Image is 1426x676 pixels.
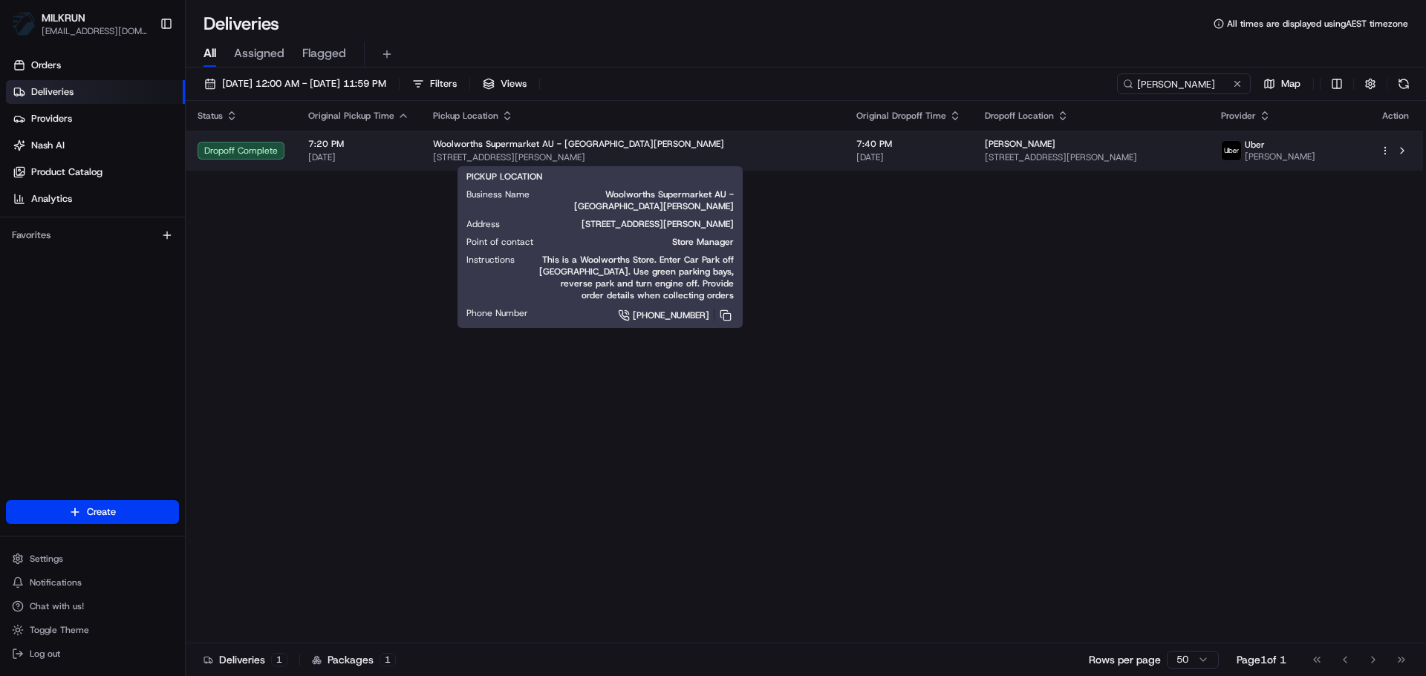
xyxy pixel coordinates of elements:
[1245,151,1315,163] span: [PERSON_NAME]
[1221,110,1256,122] span: Provider
[6,548,179,569] button: Settings
[30,648,60,660] span: Log out
[6,160,185,184] a: Product Catalog
[856,138,961,150] span: 7:40 PM
[31,112,72,125] span: Providers
[6,500,179,524] button: Create
[1393,73,1414,94] button: Refresh
[6,643,179,664] button: Log out
[308,151,409,163] span: [DATE]
[6,223,179,247] div: Favorites
[1281,77,1300,91] span: Map
[312,652,396,667] div: Packages
[433,138,724,150] span: Woolworths Supermarket AU - [GEOGRAPHIC_DATA][PERSON_NAME]
[1222,141,1241,160] img: uber-new-logo.jpeg
[380,653,396,666] div: 1
[302,45,346,62] span: Flagged
[856,110,946,122] span: Original Dropoff Time
[466,307,528,319] span: Phone Number
[466,171,542,183] span: PICKUP LOCATION
[1257,73,1307,94] button: Map
[198,73,393,94] button: [DATE] 12:00 AM - [DATE] 11:59 PM
[6,620,179,640] button: Toggle Theme
[31,192,72,206] span: Analytics
[466,236,533,248] span: Point of contact
[6,53,185,77] a: Orders
[6,187,185,211] a: Analytics
[6,134,185,157] a: Nash AI
[6,596,179,617] button: Chat with us!
[31,165,102,179] span: Product Catalog
[42,25,148,37] button: [EMAIL_ADDRESS][DOMAIN_NAME]
[1245,139,1265,151] span: Uber
[204,12,279,36] h1: Deliveries
[1380,110,1411,122] div: Action
[501,77,527,91] span: Views
[87,505,116,519] span: Create
[538,254,734,301] span: This is a Woolworths Store. Enter Car Park off [GEOGRAPHIC_DATA]. Use green parking bays, reverse...
[308,110,394,122] span: Original Pickup Time
[6,80,185,104] a: Deliveries
[466,254,515,266] span: Instructions
[42,10,85,25] button: MILKRUN
[553,188,734,212] span: Woolworths Supermarket AU - [GEOGRAPHIC_DATA][PERSON_NAME]
[31,139,65,152] span: Nash AI
[204,45,216,62] span: All
[1089,652,1161,667] p: Rows per page
[633,309,709,321] span: [PHONE_NUMBER]
[985,151,1198,163] span: [STREET_ADDRESS][PERSON_NAME]
[524,218,734,230] span: [STREET_ADDRESS][PERSON_NAME]
[30,577,82,588] span: Notifications
[6,572,179,593] button: Notifications
[30,600,84,612] span: Chat with us!
[6,107,185,131] a: Providers
[31,85,74,99] span: Deliveries
[552,307,734,324] a: [PHONE_NUMBER]
[856,151,961,163] span: [DATE]
[204,652,287,667] div: Deliveries
[12,12,36,36] img: MILKRUN
[433,110,498,122] span: Pickup Location
[30,624,89,636] span: Toggle Theme
[222,77,386,91] span: [DATE] 12:00 AM - [DATE] 11:59 PM
[31,59,61,72] span: Orders
[6,6,154,42] button: MILKRUNMILKRUN[EMAIL_ADDRESS][DOMAIN_NAME]
[466,218,500,230] span: Address
[430,77,457,91] span: Filters
[1227,18,1408,30] span: All times are displayed using AEST timezone
[1117,73,1251,94] input: Type to search
[406,73,463,94] button: Filters
[30,553,63,565] span: Settings
[557,236,734,248] span: Store Manager
[476,73,533,94] button: Views
[234,45,284,62] span: Assigned
[271,653,287,666] div: 1
[433,151,833,163] span: [STREET_ADDRESS][PERSON_NAME]
[985,110,1054,122] span: Dropoff Location
[466,188,530,200] span: Business Name
[1237,652,1286,667] div: Page 1 of 1
[198,110,223,122] span: Status
[308,138,409,150] span: 7:20 PM
[985,138,1055,150] span: [PERSON_NAME]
